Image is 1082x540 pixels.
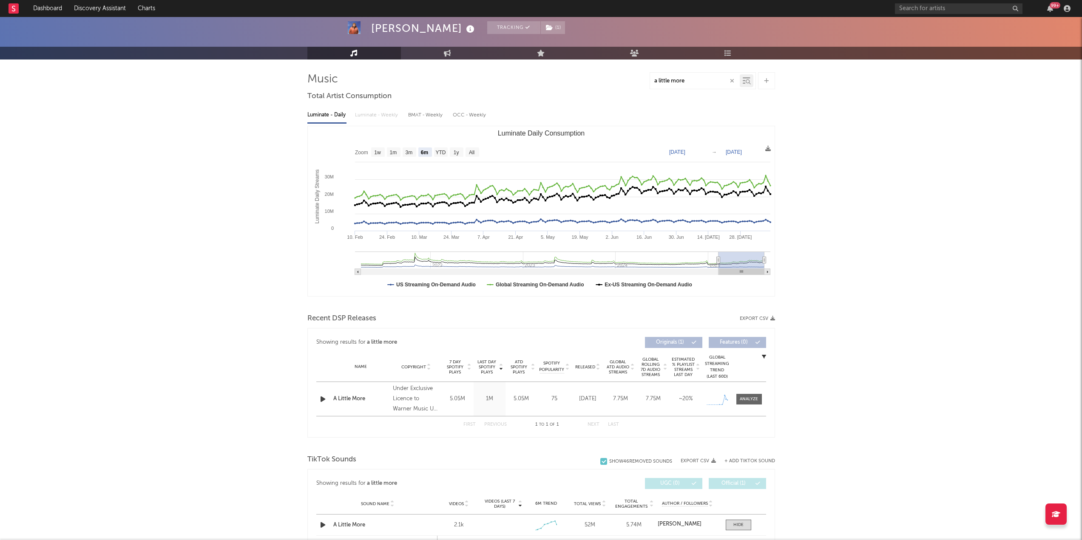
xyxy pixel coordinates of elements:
text: 20M [324,192,333,197]
span: Total Views [574,501,601,506]
text: US Streaming On-Demand Audio [396,282,476,288]
text: 1y [453,150,459,155]
button: Originals(1) [645,337,702,348]
div: Showing results for [316,478,541,489]
button: Tracking [487,21,540,34]
div: Show 46 Removed Sounds [609,459,672,464]
button: Export CSV [740,316,775,321]
div: 2.1k [439,521,479,529]
span: Released [575,365,595,370]
div: 5.05M [444,395,471,403]
text: 24. Mar [443,235,460,240]
span: Last Day Spotify Plays [476,359,498,375]
button: 99+ [1047,5,1053,12]
div: [DATE] [574,395,602,403]
text: YTD [435,150,446,155]
text: Zoom [355,150,368,155]
div: 6M Trend [526,500,566,507]
span: Global Rolling 7D Audio Streams [639,357,662,377]
text: 21. Apr [508,235,523,240]
div: 5.05M [508,395,535,403]
text: 0 [331,226,333,231]
span: Official ( 1 ) [714,481,753,486]
button: + Add TikTok Sound [716,459,775,464]
svg: Luminate Daily Consumption [308,126,775,296]
input: Search by song name or URL [650,78,740,85]
button: Last [608,422,619,427]
div: OCC - Weekly [453,108,487,122]
text: 28. [DATE] [729,235,752,240]
text: 19. May [571,235,588,240]
button: (1) [541,21,565,34]
div: 1 1 1 [524,420,571,430]
div: 99 + [1050,2,1060,8]
div: Luminate - Daily [307,108,346,122]
div: 75 [540,395,569,403]
div: a little more [367,337,397,348]
button: + Add TikTok Sound [724,459,775,464]
span: Copyright [401,365,426,370]
a: A Little More [333,395,389,403]
text: → [712,149,717,155]
div: Showing results for [316,337,541,348]
span: Total Artist Consumption [307,91,392,102]
span: Spotify Popularity [539,360,564,373]
button: Export CSV [681,458,716,464]
span: of [550,423,555,427]
text: Global Streaming On-Demand Audio [495,282,584,288]
strong: [PERSON_NAME] [658,521,701,527]
text: 7. Apr [477,235,489,240]
span: UGC ( 0 ) [650,481,690,486]
div: 1M [476,395,503,403]
button: Features(0) [709,337,766,348]
div: a little more [367,478,397,489]
span: Videos [449,501,464,506]
text: 1w [374,150,381,155]
div: [PERSON_NAME] [371,21,477,35]
span: 7 Day Spotify Plays [444,359,466,375]
text: 24. Feb [379,235,395,240]
text: 30M [324,174,333,179]
div: BMAT - Weekly [408,108,444,122]
text: 1m [389,150,397,155]
span: Estimated % Playlist Streams Last Day [672,357,695,377]
div: Global Streaming Trend (Last 60D) [704,354,730,380]
button: UGC(0) [645,478,702,489]
text: 2. Jun [605,235,618,240]
text: 10. Feb [347,235,363,240]
text: 16. Jun [636,235,652,240]
text: Luminate Daily Streams [314,170,320,223]
text: 30. Jun [668,235,684,240]
span: ( 1 ) [540,21,565,34]
text: [DATE] [726,149,742,155]
div: 7.75M [606,395,635,403]
text: [DATE] [669,149,685,155]
span: to [539,423,544,427]
a: [PERSON_NAME] [658,521,717,527]
span: Videos (last 7 days) [483,499,517,509]
span: Total Engagements [614,499,648,509]
div: 5.74M [614,521,653,529]
div: Name [333,364,389,370]
a: A Little More [333,521,422,529]
div: 52M [570,521,610,529]
div: 7.75M [639,395,667,403]
span: ATD Spotify Plays [508,359,530,375]
text: Luminate Daily Consumption [497,130,585,137]
div: Under Exclusive Licence to Warner Music UK Limited, © 2025 [PERSON_NAME] Limited [393,384,439,414]
text: 6m [420,150,428,155]
text: All [469,150,474,155]
text: 10. Mar [411,235,427,240]
text: Ex-US Streaming On-Demand Audio [605,282,692,288]
text: 10M [324,209,333,214]
input: Search for artists [895,3,1022,14]
span: Recent DSP Releases [307,314,376,324]
span: TikTok Sounds [307,455,356,465]
span: Author / Followers [662,501,708,506]
button: Next [588,422,599,427]
text: 14. [DATE] [697,235,719,240]
button: Previous [484,422,507,427]
button: First [463,422,476,427]
span: Sound Name [361,501,389,506]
